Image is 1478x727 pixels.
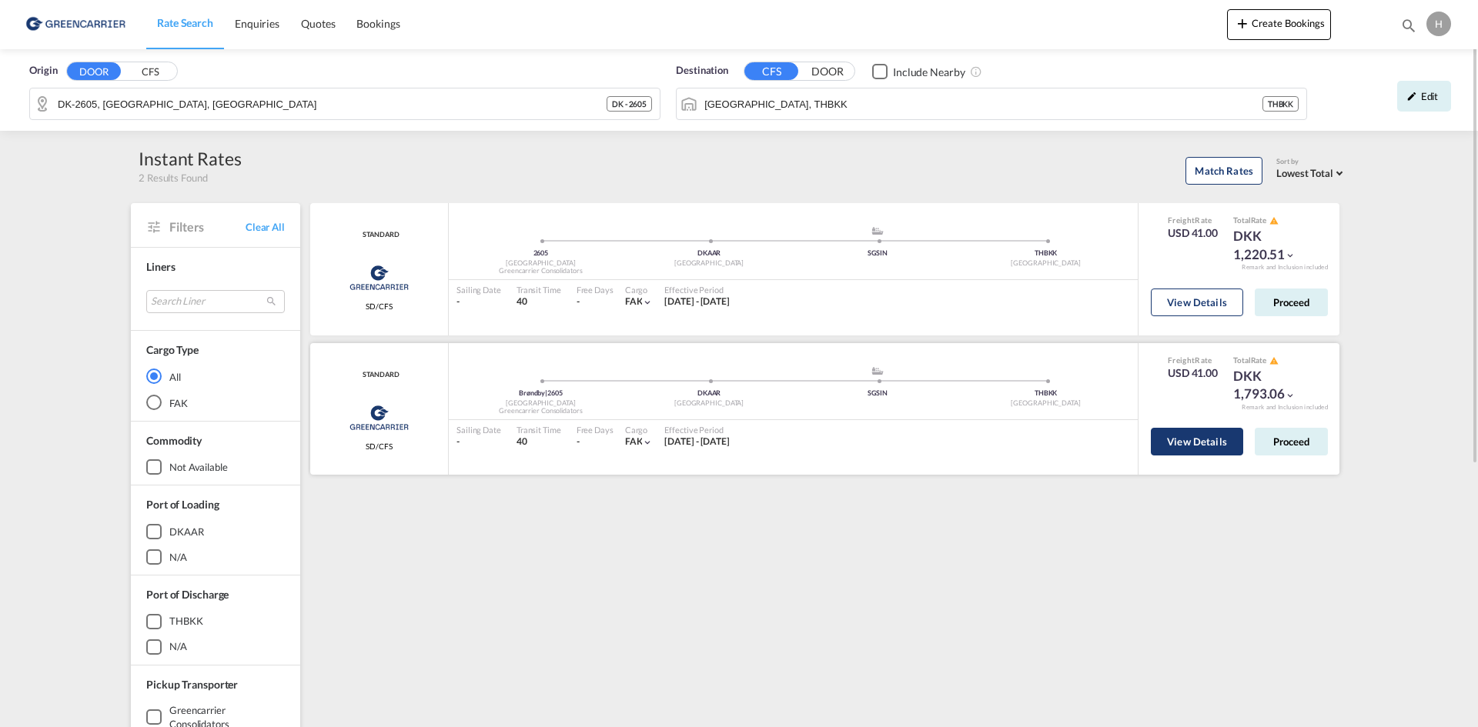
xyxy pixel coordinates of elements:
[1255,288,1328,316] button: Proceed
[169,460,228,474] div: not available
[146,524,285,539] md-checkbox: DKAAR
[1262,96,1299,112] div: THBKK
[456,406,625,416] div: Greencarrier Consolidators
[704,92,1262,115] input: Search by Port
[456,266,625,276] div: Greencarrier Consolidators
[146,614,285,629] md-checkbox: THBKK
[961,248,1130,258] div: THBKK
[1285,390,1296,401] md-icon: icon-chevron-down
[868,367,887,375] md-icon: assets/icons/custom/ship-fill.svg
[246,220,285,234] span: Clear All
[301,17,335,30] span: Quotes
[30,88,660,119] md-input-container: DK-2605, Broendby, Glostrup
[123,63,177,81] button: CFS
[872,63,965,79] md-checkbox: Checkbox No Ink
[625,389,794,399] div: DKAAR
[1233,367,1310,404] div: DKK 1,793.06
[970,65,982,78] md-icon: Unchecked: Ignores neighbouring ports when fetching rates.Checked : Includes neighbouring ports w...
[664,435,730,449] div: 01 Sep 2025 - 31 Oct 2025
[677,88,1306,119] md-input-container: Bangkok, THBKK
[625,248,794,258] div: DKAAR
[146,588,229,601] span: Port of Discharge
[893,65,965,80] div: Include Nearby
[29,63,57,78] span: Origin
[642,437,653,448] md-icon: icon-chevron-down
[366,441,392,452] span: SD/CFS
[456,295,501,308] div: -
[146,395,285,410] md-radio-button: FAK
[169,614,203,628] div: THBKK
[456,258,625,268] div: [GEOGRAPHIC_DATA]
[545,389,547,397] span: |
[139,171,208,185] span: 2 Results Found
[517,284,561,295] div: Transit Time
[1269,216,1279,225] md-icon: icon-alert
[794,389,962,399] div: SGSIN
[1168,365,1218,381] div: USD 41.00
[517,424,561,435] div: Transit Time
[146,434,202,447] span: Commodity
[664,284,730,295] div: Effective Period
[577,295,580,308] div: -
[868,227,887,235] md-icon: assets/icons/custom/ship-fill.svg
[517,435,561,449] div: 40
[1255,428,1328,455] button: Proceed
[664,424,730,435] div: Effective Period
[1276,163,1347,181] md-select: Select: Lowest Total
[146,260,175,273] span: Liners
[577,424,614,435] div: Free Days
[1269,356,1279,365] md-icon: icon-alert
[1233,215,1310,227] div: Total Rate
[366,301,392,312] span: SD/CFS
[961,389,1130,399] div: THBKK
[146,498,219,511] span: Port of Loading
[1268,355,1279,366] button: icon-alert
[146,549,285,565] md-checkbox: N/A
[664,435,730,447] span: [DATE] - [DATE]
[625,258,794,268] div: [GEOGRAPHIC_DATA]
[1276,167,1333,179] span: Lowest Total
[1268,215,1279,226] button: icon-alert
[345,399,413,437] img: Greencarrier Consolidators
[1406,91,1417,102] md-icon: icon-pencil
[356,17,400,30] span: Bookings
[169,639,187,653] div: N/A
[1185,157,1262,185] button: Match Rates
[1426,12,1451,36] div: H
[664,295,730,307] span: [DATE] - [DATE]
[533,248,549,257] span: 2605
[169,218,246,235] span: Filters
[23,7,127,42] img: b0b18ec08afe11efb1d4932555f5f09d.png
[1151,428,1243,455] button: View Details
[794,248,962,258] div: SGSIN
[1233,14,1252,32] md-icon: icon-plus 400-fg
[961,399,1130,409] div: [GEOGRAPHIC_DATA]
[157,16,213,29] span: Rate Search
[577,435,580,449] div: -
[1397,81,1451,112] div: icon-pencilEdit
[744,62,798,80] button: CFS
[456,435,501,449] div: -
[345,258,413,297] img: Greencarrier Consolidators
[146,369,285,384] md-radio-button: All
[625,435,643,447] span: FAK
[169,525,204,539] div: DKAAR
[146,639,285,655] md-checkbox: N/A
[625,424,654,435] div: Cargo
[1400,17,1417,40] div: icon-magnify
[67,62,121,80] button: DOOR
[1230,403,1339,412] div: Remark and Inclusion included
[235,17,279,30] span: Enquiries
[146,342,199,358] div: Cargo Type
[1233,227,1310,264] div: DKK 1,220.51
[1233,355,1310,367] div: Total Rate
[359,230,399,240] span: STANDARD
[169,550,187,564] div: N/A
[1230,263,1339,272] div: Remark and Inclusion included
[547,389,563,397] span: 2605
[642,297,653,308] md-icon: icon-chevron-down
[359,370,399,380] span: STANDARD
[456,399,625,409] div: [GEOGRAPHIC_DATA]
[58,92,607,115] input: Search by Door
[664,295,730,308] div: 01 Sep 2025 - 31 Oct 2025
